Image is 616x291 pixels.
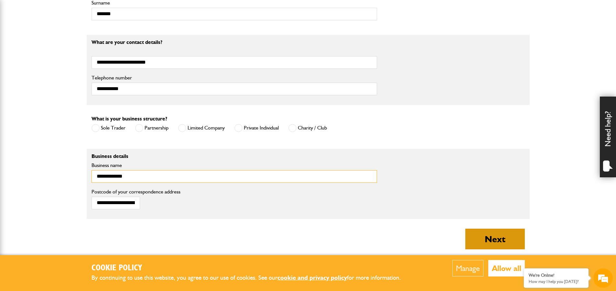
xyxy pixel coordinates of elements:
label: Telephone number [92,75,377,80]
textarea: Type your message and hit 'Enter' [8,117,118,193]
label: Limited Company [178,124,225,132]
p: Business details [92,154,377,159]
div: Need help? [600,97,616,177]
p: By continuing to use this website, you agree to our use of cookies. See our for more information. [92,273,412,283]
em: Start Chat [88,199,117,208]
label: Private Individual [234,124,279,132]
button: Allow all [488,260,525,276]
h2: Cookie Policy [92,263,412,273]
label: Postcode of your correspondence address [92,189,190,194]
input: Enter your last name [8,60,118,74]
div: Minimize live chat window [106,3,122,19]
label: Surname [92,0,377,5]
a: cookie and privacy policy [277,274,347,281]
button: Manage [452,260,483,276]
img: d_20077148190_company_1631870298795_20077148190 [11,36,27,45]
label: Partnership [135,124,168,132]
p: How may I help you today? [529,279,584,284]
label: What is your business structure? [92,116,167,121]
label: Charity / Club [288,124,327,132]
input: Enter your phone number [8,98,118,112]
p: What are your contact details? [92,40,377,45]
button: Next [465,229,525,249]
label: Sole Trader [92,124,125,132]
input: Enter your email address [8,79,118,93]
div: We're Online! [529,273,584,278]
label: Business name [92,163,377,168]
div: Chat with us now [34,36,109,45]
